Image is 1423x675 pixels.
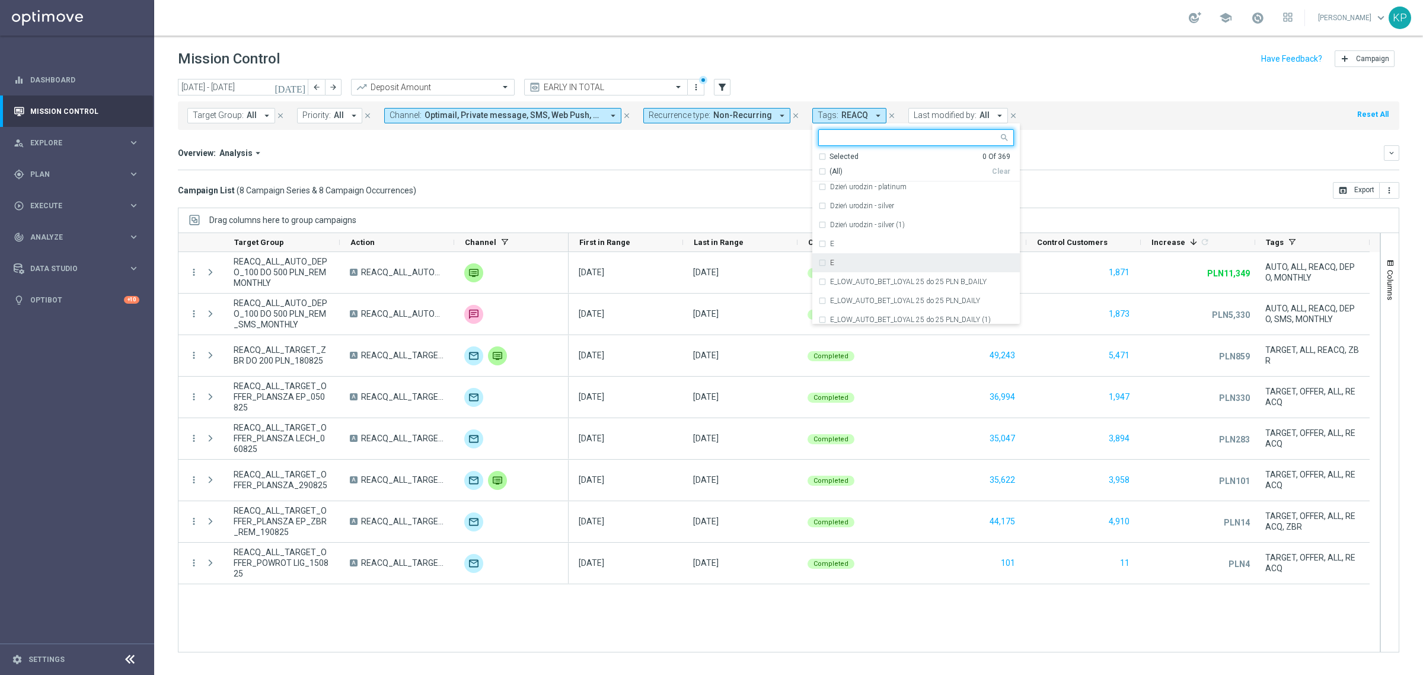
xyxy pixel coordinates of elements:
[464,346,483,365] img: Optimail
[830,278,987,285] label: E_LOW_AUTO_BET_LOYAL 25 do 25 PLN B_DAILY
[234,381,330,413] span: REACQ_ALL_TARGET_OFFER_PLANSZA EP_050825
[841,110,868,120] span: REACQ
[30,265,128,272] span: Data Studio
[361,475,444,485] span: REACQ_ALL_TARGET_OFFER_PLANSZA_290825
[1108,514,1131,529] button: 4,910
[1219,351,1250,362] p: PLN859
[273,79,308,97] button: [DATE]
[128,231,139,243] i: keyboard_arrow_right
[13,138,140,148] div: person_search Explore keyboard_arrow_right
[297,108,362,123] button: Priority: All arrow_drop_down
[247,110,257,120] span: All
[830,202,894,209] label: Dzień urodzin - silver
[888,112,896,120] i: close
[13,264,140,273] button: Data Studio keyboard_arrow_right
[1265,469,1360,491] span: TARGET, OFFER, ALL, REACQ
[13,107,140,116] button: Mission Control
[808,238,862,247] span: Current Status
[1008,109,1019,122] button: close
[808,391,854,403] colored-tag: Completed
[13,170,140,179] div: gps_fixed Plan keyboard_arrow_right
[128,168,139,180] i: keyboard_arrow_right
[1219,11,1232,24] span: school
[464,554,483,573] div: Optimail
[579,558,604,568] div: 14 Aug 2025, Thursday
[189,475,199,485] i: more_vert
[362,109,373,122] button: close
[579,516,604,527] div: 19 Aug 2025, Tuesday
[124,296,139,304] div: +10
[216,148,267,158] button: Analysis arrow_drop_down
[988,431,1016,446] button: 35,047
[14,295,24,305] i: lightbulb
[529,81,541,93] i: preview
[829,167,843,177] span: (All)
[30,202,128,209] span: Execute
[808,308,854,320] colored-tag: Completed
[830,183,907,190] label: Dzień urodzin - platinum
[464,429,483,448] div: Optimail
[1261,55,1322,63] input: Have Feedback?
[812,108,886,123] button: Tags: REACQ arrow_drop_down
[361,433,444,444] span: REACQ_ALL_TARGET_OFFER_PLANSZA LECH_060825
[14,232,128,243] div: Analyze
[829,152,859,162] div: Selected
[713,110,772,120] span: Non-Recurring
[693,350,719,361] div: 18 Aug 2025, Monday
[1212,310,1250,320] p: PLN5,330
[178,148,216,158] h3: Overview:
[390,110,422,120] span: Channel:
[693,433,719,444] div: 06 Aug 2025, Wednesday
[30,234,128,241] span: Analyze
[1108,473,1131,488] button: 3,958
[465,238,496,247] span: Channel
[1108,390,1131,405] button: 1,947
[240,185,413,196] span: 8 Campaign Series & 8 Campaign Occurrences
[1219,393,1250,403] p: PLN330
[693,391,719,402] div: 05 Aug 2025, Tuesday
[189,391,199,402] button: more_vert
[818,253,1014,272] div: E
[234,422,330,454] span: REACQ_ALL_TARGET_OFFER_PLANSZA LECH_060825
[219,148,253,158] span: Analysis
[1356,55,1389,63] span: Campaign
[13,201,140,211] div: play_circle_outline Execute keyboard_arrow_right
[14,263,128,274] div: Data Studio
[1333,185,1399,195] multiple-options-button: Export to CSV
[361,516,444,527] span: REACQ_ALL_TARGET_OFFER_PLANSZA EP_ZBR_REM_190825
[830,240,834,247] label: E
[1265,511,1360,532] span: TARGET, OFFER, ALL, REACQ, ZBR
[1384,186,1394,195] i: more_vert
[914,110,977,120] span: Last modified by:
[13,295,140,305] div: lightbulb Optibot +10
[312,83,321,91] i: arrow_back
[349,110,359,121] i: arrow_drop_down
[464,388,483,407] div: Optimail
[1229,559,1250,569] p: PLN4
[813,394,848,402] span: Completed
[818,310,1014,329] div: E_LOW_AUTO_BET_LOYAL 25 do 25 PLN_DAILY (1)
[621,109,632,122] button: close
[830,297,980,304] label: E_LOW_AUTO_BET_LOYAL 25 do 25 PLN_DAILY
[30,171,128,178] span: Plan
[329,83,337,91] i: arrow_forward
[691,82,701,92] i: more_vert
[178,79,308,95] input: Select date range
[818,215,1014,234] div: Dzień urodzin - silver (1)
[808,516,854,527] colored-tag: Completed
[1317,9,1389,27] a: [PERSON_NAME]keyboard_arrow_down
[1335,50,1395,67] button: add Campaign
[699,76,707,84] div: There are unsaved changes
[30,95,139,127] a: Mission Control
[350,310,358,317] span: A
[12,654,23,665] i: settings
[1108,348,1131,363] button: 5,471
[189,433,199,444] button: more_vert
[813,477,848,485] span: Completed
[488,471,507,490] img: Private message
[818,272,1014,291] div: E_LOW_AUTO_BET_LOYAL 25 do 25 PLN B_DAILY
[189,267,199,278] i: more_vert
[1224,517,1250,528] p: PLN14
[14,232,24,243] i: track_changes
[234,238,284,247] span: Target Group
